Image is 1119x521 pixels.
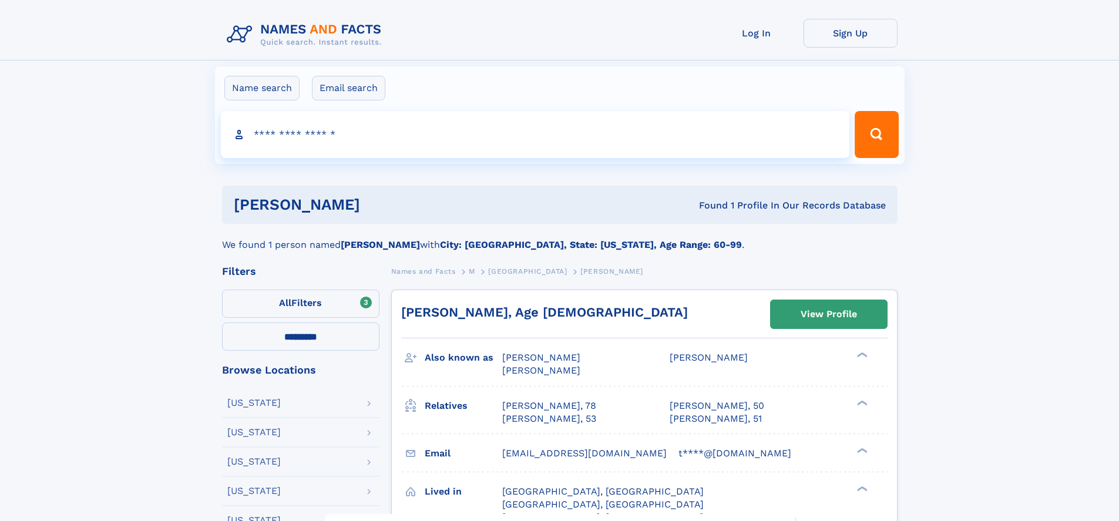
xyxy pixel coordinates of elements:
div: [US_STATE] [227,398,281,408]
a: [PERSON_NAME], 51 [670,412,762,425]
span: [EMAIL_ADDRESS][DOMAIN_NAME] [502,448,667,459]
div: ❯ [854,351,868,359]
input: search input [221,111,850,158]
b: City: [GEOGRAPHIC_DATA], State: [US_STATE], Age Range: 60-99 [440,239,742,250]
a: Log In [710,19,804,48]
h3: Also known as [425,348,502,368]
a: View Profile [771,300,887,328]
div: [US_STATE] [227,428,281,437]
h3: Relatives [425,396,502,416]
h3: Email [425,443,502,463]
a: [GEOGRAPHIC_DATA] [488,264,567,278]
div: Found 1 Profile In Our Records Database [529,199,886,212]
label: Filters [222,290,379,318]
span: [GEOGRAPHIC_DATA], [GEOGRAPHIC_DATA] [502,499,704,510]
span: [GEOGRAPHIC_DATA], [GEOGRAPHIC_DATA] [502,486,704,497]
span: [PERSON_NAME] [580,267,643,275]
a: M [469,264,475,278]
h3: Lived in [425,482,502,502]
a: Names and Facts [391,264,456,278]
span: M [469,267,475,275]
span: [PERSON_NAME] [670,352,748,363]
div: We found 1 person named with . [222,224,898,252]
div: Browse Locations [222,365,379,375]
span: [GEOGRAPHIC_DATA] [488,267,567,275]
a: [PERSON_NAME], 78 [502,399,596,412]
div: View Profile [801,301,857,328]
div: ❯ [854,485,868,492]
a: [PERSON_NAME], 53 [502,412,596,425]
div: Filters [222,266,379,277]
div: [US_STATE] [227,486,281,496]
a: [PERSON_NAME], Age [DEMOGRAPHIC_DATA] [401,305,688,320]
b: [PERSON_NAME] [341,239,420,250]
a: Sign Up [804,19,898,48]
span: All [279,297,291,308]
label: Email search [312,76,385,100]
div: ❯ [854,399,868,406]
span: [PERSON_NAME] [502,365,580,376]
div: [US_STATE] [227,457,281,466]
button: Search Button [855,111,898,158]
h1: [PERSON_NAME] [234,197,530,212]
a: [PERSON_NAME], 50 [670,399,764,412]
label: Name search [224,76,300,100]
span: [PERSON_NAME] [502,352,580,363]
img: Logo Names and Facts [222,19,391,51]
div: ❯ [854,446,868,454]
